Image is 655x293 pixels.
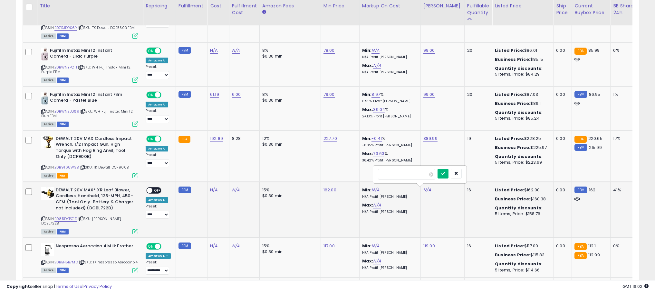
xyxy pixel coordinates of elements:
[556,92,567,97] div: 0.00
[373,62,381,69] a: N/A
[57,173,68,179] span: FBA
[146,146,168,151] div: Amazon AI
[160,92,171,97] span: OFF
[41,187,54,200] img: 41LnuxdevsL._SL40_.jpg
[556,136,567,142] div: 0.00
[362,210,416,214] p: N/A Profit [PERSON_NAME]
[362,3,418,9] div: Markup on Cost
[323,47,335,54] a: 78.00
[232,3,257,16] div: Fulfillment Cost
[54,109,79,114] a: B0BWNZLQ69
[362,136,416,148] div: %
[423,243,435,249] a: 119.00
[41,136,138,178] div: ASIN:
[467,3,489,16] div: Fulfillable Quantity
[495,261,541,267] b: Quantity discounts
[232,243,240,249] a: N/A
[467,187,487,193] div: 16
[495,153,541,160] b: Quantity discounts
[556,48,567,53] div: 0.00
[495,92,548,97] div: $87.03
[41,122,56,127] span: All listings currently available for purchase on Amazon
[574,144,587,151] small: FBM
[41,136,54,149] img: 41LYUzsYubL._SL40_.jpg
[556,187,567,193] div: 0.00
[57,229,69,234] span: FBM
[178,243,191,249] small: FBM
[262,53,316,59] div: $0.30 min
[362,99,416,104] p: 6.95% Profit [PERSON_NAME]
[160,244,171,249] span: OFF
[495,57,548,62] div: $85.15
[362,151,416,163] div: %
[556,3,569,16] div: Ship Price
[41,92,48,105] img: 31K2jE87dBL._SL40_.jpg
[495,101,548,106] div: $86.1
[41,92,138,126] div: ASIN:
[78,25,135,30] span: | SKU: TK Dewalt DCE530B FBM
[467,92,487,97] div: 20
[588,47,600,53] span: 85.99
[146,3,173,9] div: Repricing
[210,3,226,9] div: Cost
[362,258,373,264] b: Max:
[323,243,335,249] a: 117.00
[210,47,218,54] a: N/A
[495,135,524,142] b: Listed Price:
[41,216,121,226] span: | SKU: [PERSON_NAME] DCBL722B
[152,188,163,193] span: OFF
[362,251,416,255] p: N/A Profit [PERSON_NAME]
[178,136,190,143] small: FBA
[232,91,241,98] a: 6.00
[362,202,373,208] b: Max:
[146,58,168,63] div: Amazon AI
[6,283,30,289] strong: Copyright
[495,65,541,71] b: Quantity discounts
[495,136,548,142] div: $228.25
[362,55,416,60] p: N/A Profit [PERSON_NAME]
[495,66,548,71] div: :
[146,260,171,275] div: Preset:
[622,283,649,289] span: 2025-08-13 16:02 GMT
[362,266,416,270] p: N/A Profit [PERSON_NAME]
[495,196,548,202] div: $160.38
[323,91,335,98] a: 79.00
[495,144,530,151] b: Business Price:
[588,252,600,258] span: 112.99
[495,187,524,193] b: Listed Price:
[83,283,112,289] a: Privacy Policy
[210,135,223,142] a: 192.89
[613,48,634,53] div: 0%
[323,3,357,9] div: Min Price
[178,47,191,54] small: FBM
[210,91,219,98] a: 61.19
[146,102,168,107] div: Amazon AI
[495,48,548,53] div: $86.01
[41,33,56,39] span: All listings currently available for purchase on Amazon
[41,109,133,118] span: | SKU: WH Fuji Instax Mini 12 Blue FBM
[41,187,138,233] div: ASIN:
[262,243,316,249] div: 15%
[147,136,155,142] span: ON
[495,110,548,115] div: :
[495,205,541,211] b: Quantity discounts
[362,151,373,157] b: Max:
[373,258,381,264] a: N/A
[262,48,316,53] div: 8%
[373,151,384,157] a: 73.63
[495,205,548,211] div: :
[588,135,602,142] span: 220.65
[41,48,138,82] div: ASIN:
[362,243,372,249] b: Min:
[160,48,171,53] span: OFF
[160,136,171,142] span: OFF
[54,25,77,31] a: B07RJDRS6Y
[362,158,416,163] p: 36.42% Profit [PERSON_NAME]
[178,187,191,193] small: FBM
[495,243,548,249] div: $117.00
[146,65,171,79] div: Preset:
[589,144,602,151] span: 215.99
[362,107,416,119] div: %
[589,91,601,97] span: 86.95
[495,252,548,258] div: $115.83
